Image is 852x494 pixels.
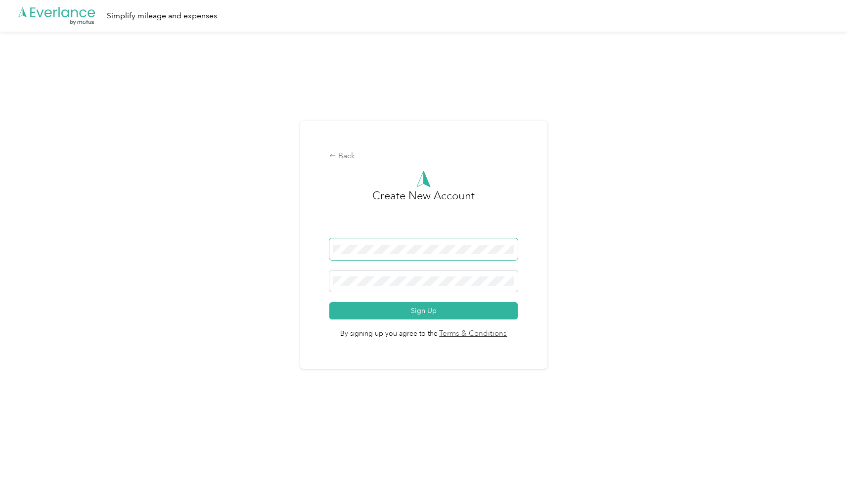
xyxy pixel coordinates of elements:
button: Sign Up [329,302,517,319]
div: Simplify mileage and expenses [107,10,217,22]
span: By signing up you agree to the [329,319,517,339]
h3: Create New Account [372,187,475,238]
a: Terms & Conditions [438,328,507,340]
div: Back [329,150,517,162]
